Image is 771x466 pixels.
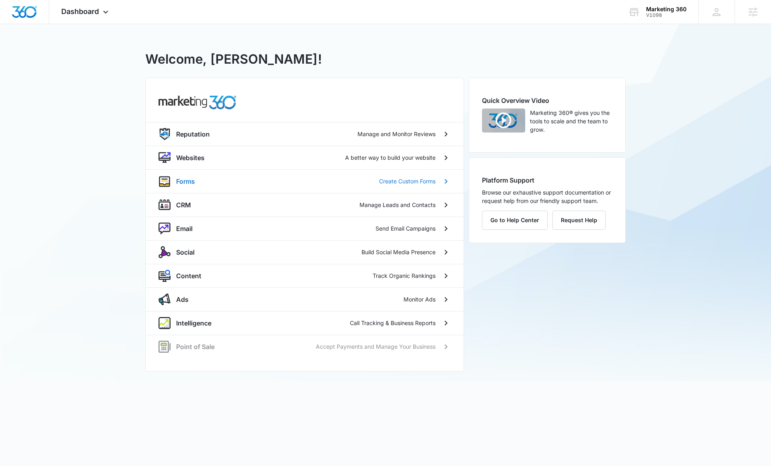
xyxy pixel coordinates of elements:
[646,12,687,18] div: account id
[146,193,464,217] a: crmCRMManage Leads and Contacts
[159,199,171,211] img: crm
[359,201,436,209] p: Manage Leads and Contacts
[146,311,464,335] a: intelligenceIntelligenceCall Tracking & Business Reports
[482,96,612,105] h2: Quick Overview Video
[159,341,171,353] img: pos
[176,318,211,328] p: Intelligence
[482,217,552,223] a: Go to Help Center
[552,217,606,223] a: Request Help
[176,247,195,257] p: Social
[176,295,189,304] p: Ads
[357,130,436,138] p: Manage and Monitor Reviews
[375,224,436,233] p: Send Email Campaigns
[176,200,191,210] p: CRM
[159,270,171,282] img: content
[176,224,193,233] p: Email
[316,342,436,351] p: Accept Payments and Manage Your Business
[146,122,464,146] a: reputationReputationManage and Monitor Reviews
[146,240,464,264] a: socialSocialBuild Social Media Presence
[373,271,436,280] p: Track Organic Rankings
[146,335,464,358] a: posPoint of SaleAccept Payments and Manage Your Business
[159,317,171,329] img: intelligence
[482,188,612,205] p: Browse our exhaustive support documentation or request help from our friendly support team.
[404,295,436,303] p: Monitor Ads
[482,108,525,133] img: Quick Overview Video
[350,319,436,327] p: Call Tracking & Business Reports
[159,246,171,258] img: social
[145,50,322,69] h1: Welcome, [PERSON_NAME]!
[379,177,436,185] p: Create Custom Forms
[482,175,612,185] h2: Platform Support
[159,223,171,235] img: nurture
[552,211,606,230] button: Request Help
[146,169,464,193] a: formsFormsCreate Custom Forms
[146,287,464,311] a: adsAdsMonitor Ads
[146,264,464,287] a: contentContentTrack Organic Rankings
[146,217,464,240] a: nurtureEmailSend Email Campaigns
[159,293,171,305] img: ads
[159,128,171,140] img: reputation
[176,129,210,139] p: Reputation
[159,175,171,187] img: forms
[361,248,436,256] p: Build Social Media Presence
[61,7,99,16] span: Dashboard
[176,342,215,352] p: Point of Sale
[159,152,171,164] img: website
[176,271,201,281] p: Content
[176,177,195,186] p: Forms
[345,153,436,162] p: A better way to build your website
[530,108,612,134] p: Marketing 360® gives you the tools to scale and the team to grow.
[176,153,205,163] p: Websites
[646,6,687,12] div: account name
[146,146,464,169] a: websiteWebsitesA better way to build your website
[482,211,548,230] button: Go to Help Center
[159,96,236,109] img: common.products.marketing.title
